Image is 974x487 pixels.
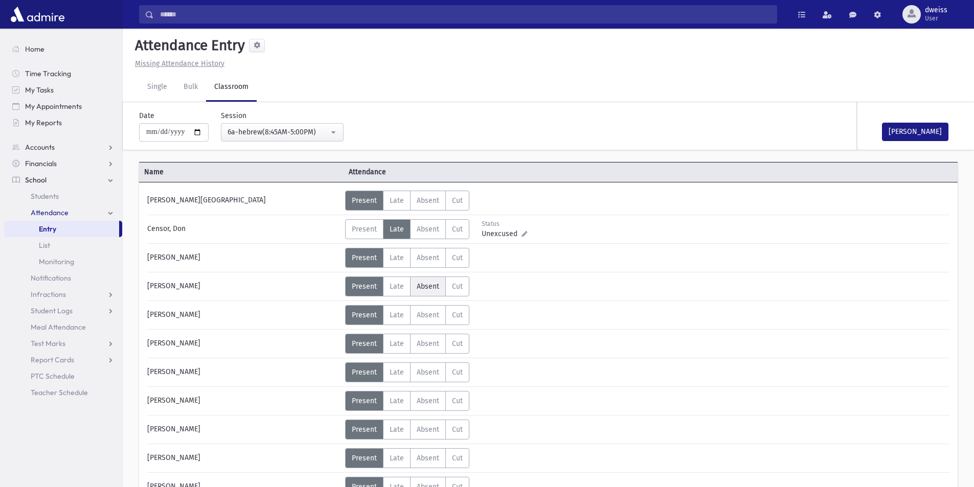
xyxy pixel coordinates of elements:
[417,311,439,319] span: Absent
[221,123,344,142] button: 6a-hebrew(8:45AM-5:00PM)
[417,339,439,348] span: Absent
[452,339,463,348] span: Cut
[390,339,404,348] span: Late
[139,167,344,177] span: Name
[39,241,50,250] span: List
[4,237,122,253] a: List
[31,372,75,381] span: PTC Schedule
[31,339,65,348] span: Test Marks
[452,225,463,234] span: Cut
[345,362,469,382] div: AttTypes
[25,175,47,184] span: School
[4,139,122,155] a: Accounts
[390,196,404,205] span: Late
[31,355,74,364] span: Report Cards
[345,305,469,325] div: AttTypes
[4,270,122,286] a: Notifications
[417,196,439,205] span: Absent
[352,196,377,205] span: Present
[345,276,469,296] div: AttTypes
[139,73,175,102] a: Single
[390,282,404,291] span: Late
[142,276,345,296] div: [PERSON_NAME]
[142,219,345,239] div: Censor, Don
[4,368,122,384] a: PTC Schedule
[31,273,71,283] span: Notifications
[142,391,345,411] div: [PERSON_NAME]
[175,73,206,102] a: Bulk
[417,368,439,377] span: Absent
[139,110,154,121] label: Date
[345,191,469,211] div: AttTypes
[4,286,122,303] a: Infractions
[4,188,122,204] a: Students
[344,167,548,177] span: Attendance
[142,248,345,268] div: [PERSON_NAME]
[4,253,122,270] a: Monitoring
[390,225,404,234] span: Late
[135,59,224,68] u: Missing Attendance History
[417,225,439,234] span: Absent
[4,114,122,131] a: My Reports
[417,397,439,405] span: Absent
[390,253,404,262] span: Late
[131,59,224,68] a: Missing Attendance History
[4,172,122,188] a: School
[352,454,377,462] span: Present
[352,253,377,262] span: Present
[4,352,122,368] a: Report Cards
[390,425,404,434] span: Late
[25,159,57,168] span: Financials
[925,14,947,22] span: User
[352,368,377,377] span: Present
[4,221,119,237] a: Entry
[8,4,67,25] img: AdmirePro
[31,388,88,397] span: Teacher Schedule
[452,253,463,262] span: Cut
[352,225,377,234] span: Present
[221,110,246,121] label: Session
[345,248,469,268] div: AttTypes
[452,196,463,205] span: Cut
[4,384,122,401] a: Teacher Schedule
[352,282,377,291] span: Present
[390,397,404,405] span: Late
[4,65,122,82] a: Time Tracking
[352,397,377,405] span: Present
[228,127,329,137] div: 6a-hebrew(8:45AM-5:00PM)
[452,368,463,377] span: Cut
[142,420,345,439] div: [PERSON_NAME]
[4,41,122,57] a: Home
[25,44,44,54] span: Home
[482,228,522,239] span: Unexcused
[25,143,55,152] span: Accounts
[142,362,345,382] div: [PERSON_NAME]
[25,69,71,78] span: Time Tracking
[452,397,463,405] span: Cut
[417,282,439,291] span: Absent
[352,425,377,434] span: Present
[39,257,74,266] span: Monitoring
[31,192,59,201] span: Students
[25,118,62,127] span: My Reports
[352,311,377,319] span: Present
[882,123,948,141] button: [PERSON_NAME]
[345,448,469,468] div: AttTypes
[452,282,463,291] span: Cut
[417,425,439,434] span: Absent
[345,420,469,439] div: AttTypes
[4,204,122,221] a: Attendance
[345,391,469,411] div: AttTypes
[390,311,404,319] span: Late
[31,322,86,332] span: Meal Attendance
[4,335,122,352] a: Test Marks
[31,290,66,299] span: Infractions
[352,339,377,348] span: Present
[142,305,345,325] div: [PERSON_NAME]
[4,319,122,335] a: Meal Attendance
[31,208,69,217] span: Attendance
[206,73,257,102] a: Classroom
[4,303,122,319] a: Student Logs
[4,98,122,114] a: My Appointments
[131,37,245,54] h5: Attendance Entry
